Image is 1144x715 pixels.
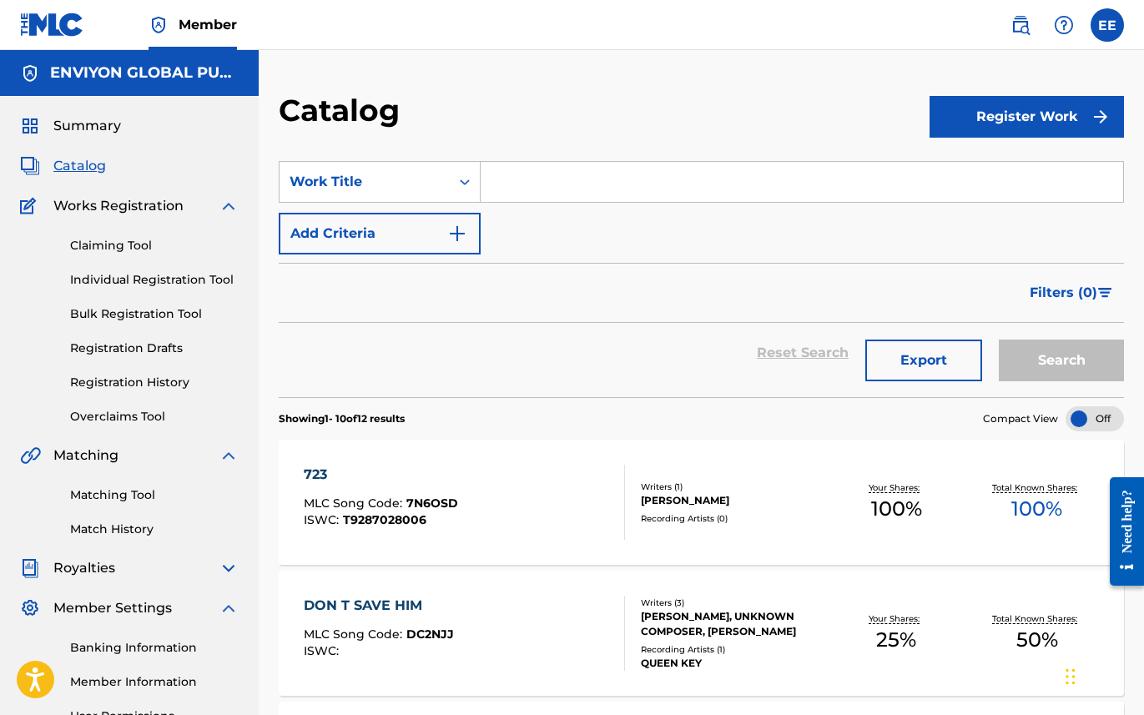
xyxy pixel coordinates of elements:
span: 25 % [876,625,916,655]
div: Drag [1066,652,1076,702]
img: expand [219,446,239,466]
div: Writers ( 3 ) [641,597,826,609]
a: Match History [70,521,239,538]
span: Royalties [53,558,115,578]
a: CatalogCatalog [20,156,106,176]
span: Summary [53,116,121,136]
iframe: Resource Center [1097,464,1144,598]
span: ISWC : [304,643,343,658]
span: MLC Song Code : [304,496,406,511]
img: Member Settings [20,598,40,618]
div: Help [1047,8,1081,42]
img: search [1010,15,1031,35]
img: 9d2ae6d4665cec9f34b9.svg [447,224,467,244]
a: Matching Tool [70,486,239,504]
button: Register Work [930,96,1124,138]
div: [PERSON_NAME] [641,493,826,508]
span: T9287028006 [343,512,426,527]
div: Writers ( 1 ) [641,481,826,493]
iframe: Chat Widget [1061,635,1144,715]
img: MLC Logo [20,13,84,37]
a: Public Search [1004,8,1037,42]
button: Filters (0) [1020,272,1124,314]
a: Member Information [70,673,239,691]
span: 100 % [871,494,922,524]
img: f7272a7cc735f4ea7f67.svg [1091,107,1111,127]
img: Royalties [20,558,40,578]
img: Catalog [20,156,40,176]
h5: ENVIYON GLOBAL PUBLISHING [50,63,239,83]
span: Filters ( 0 ) [1030,283,1097,303]
span: Works Registration [53,196,184,216]
span: DC2NJJ [406,627,454,642]
a: SummarySummary [20,116,121,136]
a: DON T SAVE HIMMLC Song Code:DC2NJJISWC:Writers (3)[PERSON_NAME], UNKNOWN COMPOSER, [PERSON_NAME]R... [279,571,1124,696]
span: 50 % [1016,625,1058,655]
a: Bulk Registration Tool [70,305,239,323]
p: Total Known Shares: [992,612,1081,625]
p: Your Shares: [869,612,924,625]
div: 723 [304,465,458,485]
img: filter [1098,288,1112,298]
a: Claiming Tool [70,237,239,254]
span: 100 % [1011,494,1062,524]
span: MLC Song Code : [304,627,406,642]
img: expand [219,196,239,216]
a: Banking Information [70,639,239,657]
a: 723MLC Song Code:7N6OSDISWC:T9287028006Writers (1)[PERSON_NAME]Recording Artists (0)Your Shares:1... [279,440,1124,565]
div: DON T SAVE HIM [304,596,454,616]
div: Work Title [290,172,440,192]
form: Search Form [279,161,1124,397]
p: Total Known Shares: [992,481,1081,494]
img: help [1054,15,1074,35]
div: Recording Artists ( 1 ) [641,643,826,656]
button: Export [865,340,982,381]
img: Accounts [20,63,40,83]
p: Your Shares: [869,481,924,494]
a: Registration Drafts [70,340,239,357]
img: expand [219,598,239,618]
div: [PERSON_NAME], UNKNOWN COMPOSER, [PERSON_NAME] [641,609,826,639]
span: ISWC : [304,512,343,527]
span: Member Settings [53,598,172,618]
div: Recording Artists ( 0 ) [641,512,826,525]
p: Showing 1 - 10 of 12 results [279,411,405,426]
a: Individual Registration Tool [70,271,239,289]
span: Compact View [983,411,1058,426]
img: Summary [20,116,40,136]
button: Add Criteria [279,213,481,254]
a: Registration History [70,374,239,391]
img: Works Registration [20,196,42,216]
span: Matching [53,446,118,466]
a: Overclaims Tool [70,408,239,425]
img: expand [219,558,239,578]
img: Matching [20,446,41,466]
img: Top Rightsholder [149,15,169,35]
div: QUEEN KEY [641,656,826,671]
span: 7N6OSD [406,496,458,511]
h2: Catalog [279,92,408,129]
div: User Menu [1091,8,1124,42]
span: Catalog [53,156,106,176]
span: Member [179,15,237,34]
